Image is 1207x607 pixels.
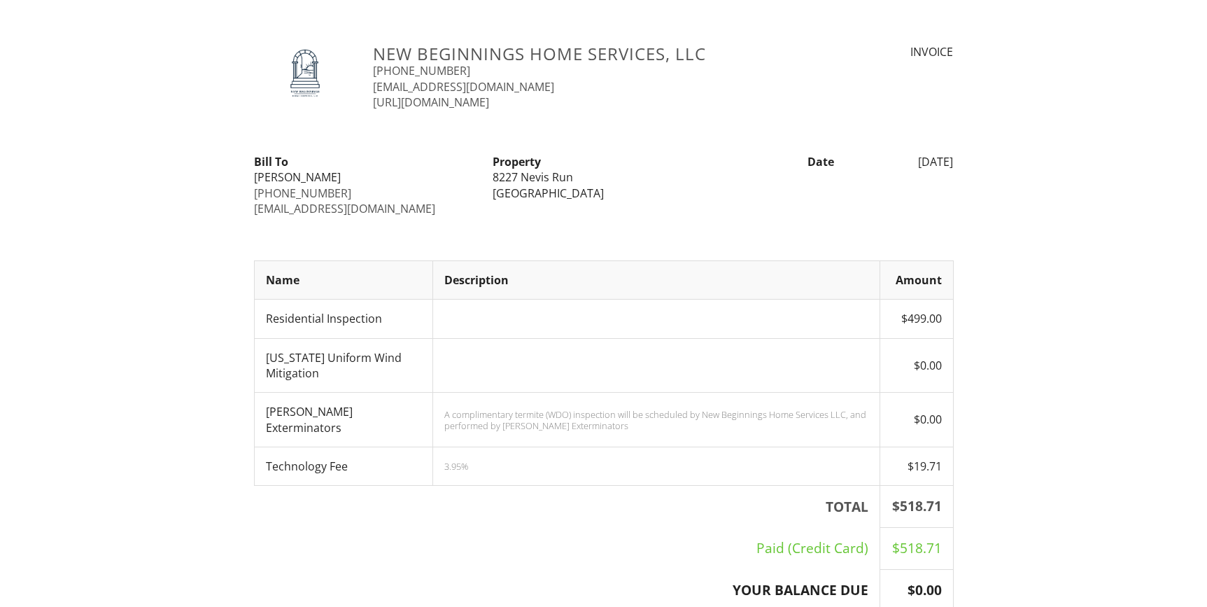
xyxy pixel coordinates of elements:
span: Residential Inspection [266,311,382,326]
div: Date [723,154,842,169]
a: [URL][DOMAIN_NAME] [373,95,489,110]
td: $0.00 [880,393,953,447]
a: [EMAIL_ADDRESS][DOMAIN_NAME] [254,201,435,216]
th: TOTAL [254,486,880,528]
th: Description [433,260,880,299]
a: [PHONE_NUMBER] [373,63,470,78]
div: INVOICE [791,44,953,60]
td: $499.00 [880,300,953,338]
th: Name [254,260,433,299]
a: [EMAIL_ADDRESS][DOMAIN_NAME] [373,79,554,95]
img: vertical_New_Beginnings_Home_Services__LLC_-_1920x1080-_Final_-_NAVY.jpg [254,44,357,102]
div: [DATE] [842,154,962,169]
div: 8227 Nevis Run [493,169,714,185]
a: [PHONE_NUMBER] [254,186,351,201]
th: $518.71 [880,486,953,528]
strong: Property [493,154,541,169]
th: Amount [880,260,953,299]
div: 3.95% [444,461,868,472]
td: Technology Fee [254,447,433,486]
span: [PERSON_NAME] Exterminators [266,404,353,435]
div: [GEOGRAPHIC_DATA] [493,186,714,201]
td: Paid (Credit Card) [254,528,880,570]
strong: Bill To [254,154,288,169]
td: $518.71 [880,528,953,570]
div: [PERSON_NAME] [254,169,476,185]
td: $0.00 [880,338,953,393]
span: [US_STATE] Uniform Wind Mitigation [266,350,402,381]
td: $19.71 [880,447,953,486]
div: A complimentary termite (WDO) inspection will be scheduled by New Beginnings Home Services LLC, a... [444,409,868,431]
h3: New Beginnings Home Services, LLC [373,44,774,63]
